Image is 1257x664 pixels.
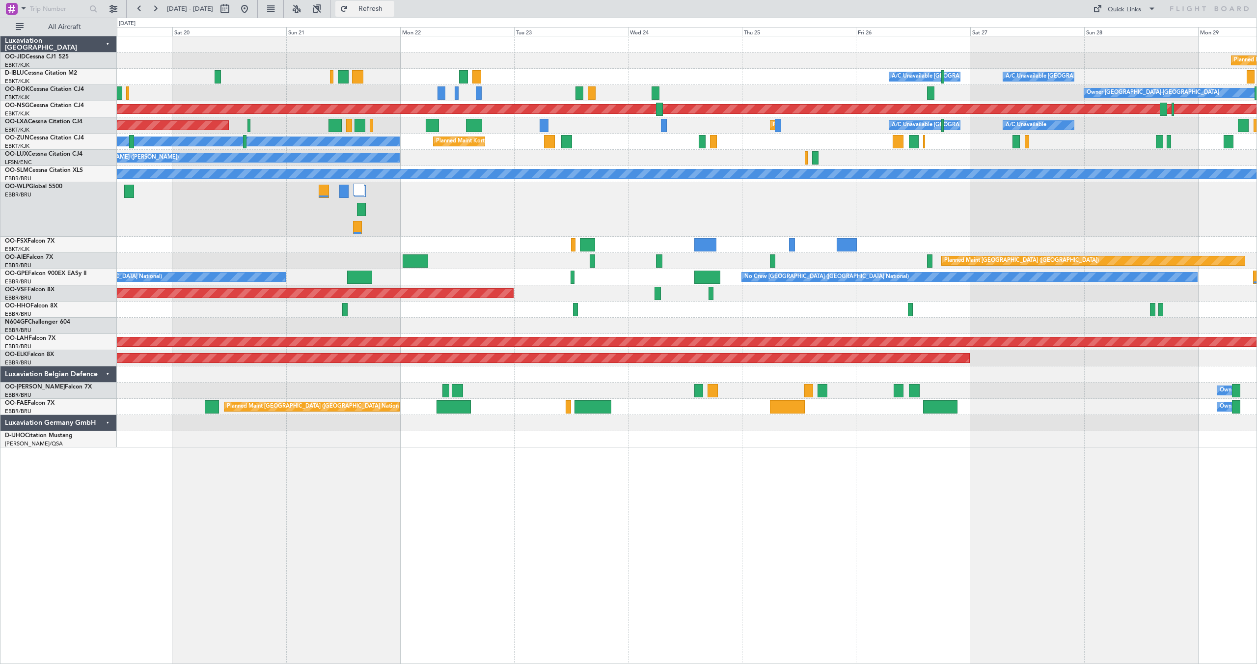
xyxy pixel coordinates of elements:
[1108,5,1141,15] div: Quick Links
[5,191,31,198] a: EBBR/BRU
[5,400,55,406] a: OO-FAEFalcon 7X
[744,270,909,284] div: No Crew [GEOGRAPHIC_DATA] ([GEOGRAPHIC_DATA] National)
[5,70,24,76] span: D-IBLU
[119,20,136,28] div: [DATE]
[436,134,550,149] div: Planned Maint Kortrijk-[GEOGRAPHIC_DATA]
[5,310,31,318] a: EBBR/BRU
[61,150,179,165] div: No Crew [PERSON_NAME] ([PERSON_NAME])
[773,118,887,133] div: Planned Maint Kortrijk-[GEOGRAPHIC_DATA]
[1006,69,1162,84] div: A/C Unavailable [GEOGRAPHIC_DATA]-[GEOGRAPHIC_DATA]
[5,142,29,150] a: EBKT/KJK
[5,303,30,309] span: OO-HHO
[5,119,28,125] span: OO-LXA
[5,86,84,92] a: OO-ROKCessna Citation CJ4
[5,184,29,190] span: OO-WLP
[892,118,1074,133] div: A/C Unavailable [GEOGRAPHIC_DATA] ([GEOGRAPHIC_DATA] National)
[335,1,394,17] button: Refresh
[5,433,25,439] span: D-IJHO
[5,433,73,439] a: D-IJHOCitation Mustang
[5,151,28,157] span: OO-LUX
[5,70,77,76] a: D-IBLUCessna Citation M2
[5,319,70,325] a: N604GFChallenger 604
[5,440,63,447] a: [PERSON_NAME]/QSA
[5,278,31,285] a: EBBR/BRU
[5,271,28,277] span: OO-GPE
[5,271,86,277] a: OO-GPEFalcon 900EX EASy II
[856,27,970,36] div: Fri 26
[5,287,55,293] a: OO-VSFFalcon 8X
[742,27,856,36] div: Thu 25
[5,54,26,60] span: OO-JID
[5,384,92,390] a: OO-[PERSON_NAME]Falcon 7X
[5,319,28,325] span: N604GF
[5,151,82,157] a: OO-LUXCessna Citation CJ4
[5,54,69,60] a: OO-JIDCessna CJ1 525
[5,343,31,350] a: EBBR/BRU
[5,352,54,358] a: OO-ELKFalcon 8X
[1088,1,1161,17] button: Quick Links
[5,262,31,269] a: EBBR/BRU
[227,399,405,414] div: Planned Maint [GEOGRAPHIC_DATA] ([GEOGRAPHIC_DATA] National)
[167,4,213,13] span: [DATE] - [DATE]
[5,135,84,141] a: OO-ZUNCessna Citation CJ4
[5,384,65,390] span: OO-[PERSON_NAME]
[1006,118,1046,133] div: A/C Unavailable
[5,246,29,253] a: EBKT/KJK
[5,238,55,244] a: OO-FSXFalcon 7X
[5,303,57,309] a: OO-HHOFalcon 8X
[5,86,29,92] span: OO-ROK
[5,167,83,173] a: OO-SLMCessna Citation XLS
[5,294,31,302] a: EBBR/BRU
[5,335,28,341] span: OO-LAH
[5,408,31,415] a: EBBR/BRU
[5,327,31,334] a: EBBR/BRU
[5,167,28,173] span: OO-SLM
[5,135,29,141] span: OO-ZUN
[1084,27,1198,36] div: Sun 28
[11,19,107,35] button: All Aircraft
[400,27,514,36] div: Mon 22
[5,103,29,109] span: OO-NSG
[892,69,1074,84] div: A/C Unavailable [GEOGRAPHIC_DATA] ([GEOGRAPHIC_DATA] National)
[5,159,32,166] a: LFSN/ENC
[5,94,29,101] a: EBKT/KJK
[5,352,27,358] span: OO-ELK
[5,110,29,117] a: EBKT/KJK
[5,119,82,125] a: OO-LXACessna Citation CJ4
[350,5,391,12] span: Refresh
[5,103,84,109] a: OO-NSGCessna Citation CJ4
[5,287,27,293] span: OO-VSF
[514,27,628,36] div: Tue 23
[5,254,26,260] span: OO-AIE
[5,400,27,406] span: OO-FAE
[5,335,55,341] a: OO-LAHFalcon 7X
[286,27,400,36] div: Sun 21
[970,27,1084,36] div: Sat 27
[5,254,53,260] a: OO-AIEFalcon 7X
[5,184,62,190] a: OO-WLPGlobal 5500
[5,238,27,244] span: OO-FSX
[628,27,742,36] div: Wed 24
[5,61,29,69] a: EBKT/KJK
[26,24,104,30] span: All Aircraft
[5,126,29,134] a: EBKT/KJK
[5,391,31,399] a: EBBR/BRU
[1087,85,1219,100] div: Owner [GEOGRAPHIC_DATA]-[GEOGRAPHIC_DATA]
[30,1,86,16] input: Trip Number
[172,27,286,36] div: Sat 20
[5,78,29,85] a: EBKT/KJK
[944,253,1099,268] div: Planned Maint [GEOGRAPHIC_DATA] ([GEOGRAPHIC_DATA])
[5,175,31,182] a: EBBR/BRU
[5,359,31,366] a: EBBR/BRU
